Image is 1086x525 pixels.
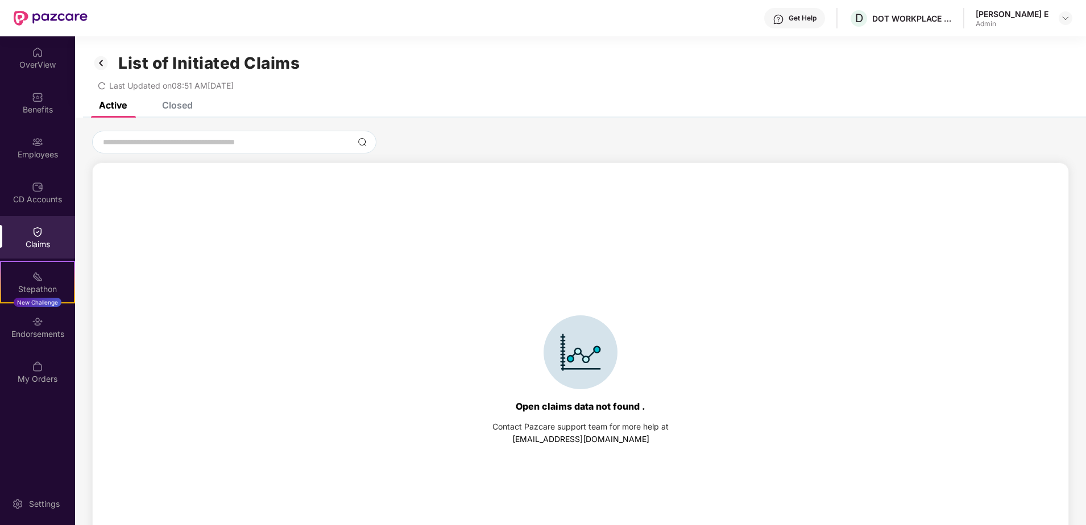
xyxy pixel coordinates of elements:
img: svg+xml;base64,PHN2ZyBpZD0iTXlfT3JkZXJzIiBkYXRhLW5hbWU9Ik15IE9yZGVycyIgeG1sbnM9Imh0dHA6Ly93d3cudz... [32,361,43,372]
img: svg+xml;base64,PHN2ZyBpZD0iQ0RfQWNjb3VudHMiIGRhdGEtbmFtZT0iQ0QgQWNjb3VudHMiIHhtbG5zPSJodHRwOi8vd3... [32,181,43,193]
img: svg+xml;base64,PHN2ZyBpZD0iQ2xhaW0iIHhtbG5zPSJodHRwOi8vd3d3LnczLm9yZy8yMDAwL3N2ZyIgd2lkdGg9IjIwIi... [32,226,43,238]
img: svg+xml;base64,PHN2ZyBpZD0iU2V0dGluZy0yMHgyMCIgeG1sbnM9Imh0dHA6Ly93d3cudzMub3JnLzIwMDAvc3ZnIiB3aW... [12,498,23,510]
div: Contact Pazcare support team for more help at [492,420,669,433]
div: DOT WORKPLACE SOLUTIONS PRIVATE LIMITED [872,13,952,24]
div: Stepathon [1,284,74,295]
img: svg+xml;base64,PHN2ZyBpZD0iSG9tZSIgeG1sbnM9Imh0dHA6Ly93d3cudzMub3JnLzIwMDAvc3ZnIiB3aWR0aD0iMjAiIG... [32,47,43,58]
img: svg+xml;base64,PHN2ZyBpZD0iRHJvcGRvd24tMzJ4MzIiIHhtbG5zPSJodHRwOi8vd3d3LnczLm9yZy8yMDAwL3N2ZyIgd2... [1061,14,1070,23]
span: Last Updated on 08:51 AM[DATE] [109,81,234,90]
img: New Pazcare Logo [14,11,88,26]
img: svg+xml;base64,PHN2ZyBpZD0iSGVscC0zMngzMiIgeG1sbnM9Imh0dHA6Ly93d3cudzMub3JnLzIwMDAvc3ZnIiB3aWR0aD... [773,14,784,25]
div: [PERSON_NAME] E [976,9,1048,19]
img: svg+xml;base64,PHN2ZyBpZD0iQmVuZWZpdHMiIHhtbG5zPSJodHRwOi8vd3d3LnczLm9yZy8yMDAwL3N2ZyIgd2lkdGg9Ij... [32,91,43,103]
div: Settings [26,498,63,510]
div: Closed [162,99,193,111]
div: Admin [976,19,1048,28]
a: [EMAIL_ADDRESS][DOMAIN_NAME] [512,434,649,444]
img: svg+xml;base64,PHN2ZyBpZD0iSWNvbl9DbGFpbSIgZGF0YS1uYW1lPSJJY29uIENsYWltIiB4bWxucz0iaHR0cDovL3d3dy... [544,315,617,389]
img: svg+xml;base64,PHN2ZyBpZD0iRW5kb3JzZW1lbnRzIiB4bWxucz0iaHR0cDovL3d3dy53My5vcmcvMjAwMC9zdmciIHdpZH... [32,316,43,327]
div: Active [99,99,127,111]
div: Get Help [789,14,816,23]
h1: List of Initiated Claims [118,53,300,73]
span: redo [98,81,106,90]
img: svg+xml;base64,PHN2ZyB4bWxucz0iaHR0cDovL3d3dy53My5vcmcvMjAwMC9zdmciIHdpZHRoPSIyMSIgaGVpZ2h0PSIyMC... [32,271,43,282]
img: svg+xml;base64,PHN2ZyBpZD0iU2VhcmNoLTMyeDMyIiB4bWxucz0iaHR0cDovL3d3dy53My5vcmcvMjAwMC9zdmciIHdpZH... [358,137,367,147]
img: svg+xml;base64,PHN2ZyB3aWR0aD0iMzIiIGhlaWdodD0iMzIiIHZpZXdCb3g9IjAgMCAzMiAzMiIgZmlsbD0ibm9uZSIgeG... [92,53,110,73]
div: Open claims data not found . [516,401,645,412]
span: D [855,11,863,25]
div: New Challenge [14,298,61,307]
img: svg+xml;base64,PHN2ZyBpZD0iRW1wbG95ZWVzIiB4bWxucz0iaHR0cDovL3d3dy53My5vcmcvMjAwMC9zdmciIHdpZHRoPS... [32,136,43,148]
